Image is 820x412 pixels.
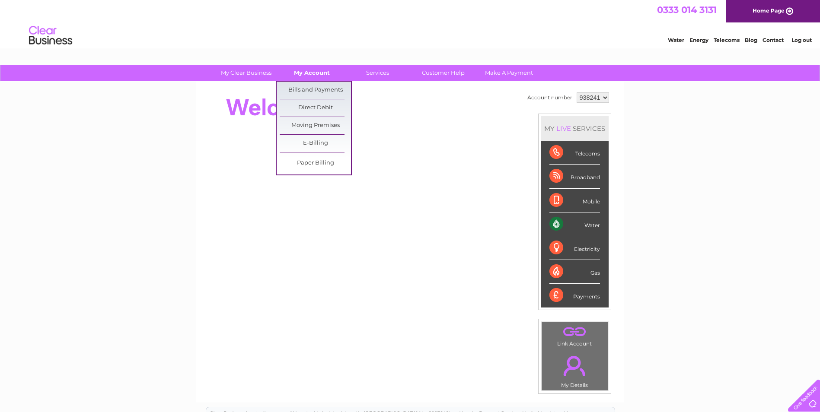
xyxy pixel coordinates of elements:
[541,116,609,141] div: MY SERVICES
[280,99,351,117] a: Direct Debit
[280,117,351,134] a: Moving Premises
[473,65,545,81] a: Make A Payment
[549,141,600,165] div: Telecoms
[280,155,351,172] a: Paper Billing
[280,135,351,152] a: E-Billing
[791,37,812,43] a: Log out
[211,65,282,81] a: My Clear Business
[408,65,479,81] a: Customer Help
[689,37,708,43] a: Energy
[541,322,608,349] td: Link Account
[549,260,600,284] div: Gas
[549,165,600,188] div: Broadband
[555,124,573,133] div: LIVE
[549,189,600,212] div: Mobile
[29,22,73,49] img: logo.png
[342,65,413,81] a: Services
[549,212,600,236] div: Water
[657,4,717,15] a: 0333 014 3131
[541,349,608,391] td: My Details
[745,37,757,43] a: Blog
[206,5,615,42] div: Clear Business is a trading name of Verastar Limited (registered in [GEOGRAPHIC_DATA] No. 3667643...
[544,324,606,339] a: .
[280,82,351,99] a: Bills and Payments
[714,37,740,43] a: Telecoms
[544,351,606,381] a: .
[525,90,574,105] td: Account number
[549,284,600,307] div: Payments
[763,37,784,43] a: Contact
[276,65,348,81] a: My Account
[549,236,600,260] div: Electricity
[668,37,684,43] a: Water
